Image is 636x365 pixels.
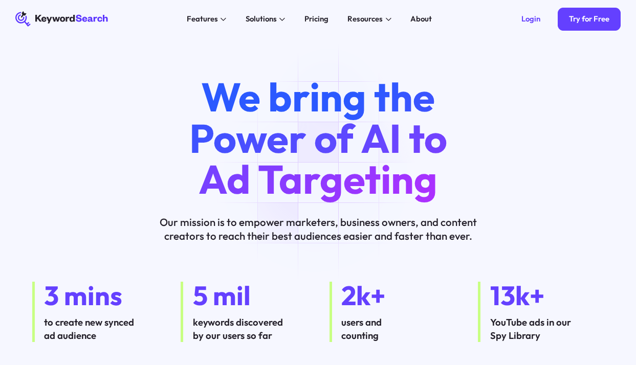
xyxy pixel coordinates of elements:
[146,215,490,244] p: Our mission is to empower marketers, business owners, and content creators to reach their best au...
[569,14,609,24] div: Try for Free
[410,13,432,25] div: About
[193,315,306,342] div: keywords discovered by our users so far
[521,14,540,24] div: Login
[405,11,437,27] a: About
[347,13,383,25] div: Resources
[44,282,158,310] div: 3 mins
[341,315,455,342] div: users and counting
[187,13,218,25] div: Features
[490,315,604,342] div: YouTube ads in our Spy Library
[299,11,334,27] a: Pricing
[341,282,455,310] div: 2k+
[558,8,621,31] a: Try for Free
[246,13,277,25] div: Solutions
[304,13,328,25] div: Pricing
[189,72,447,204] span: We bring the Power of AI to Ad Targeting
[510,8,552,31] a: Login
[44,315,158,342] div: to create new synced ad audience
[193,282,306,310] div: 5 mil
[490,282,604,310] div: 13k+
